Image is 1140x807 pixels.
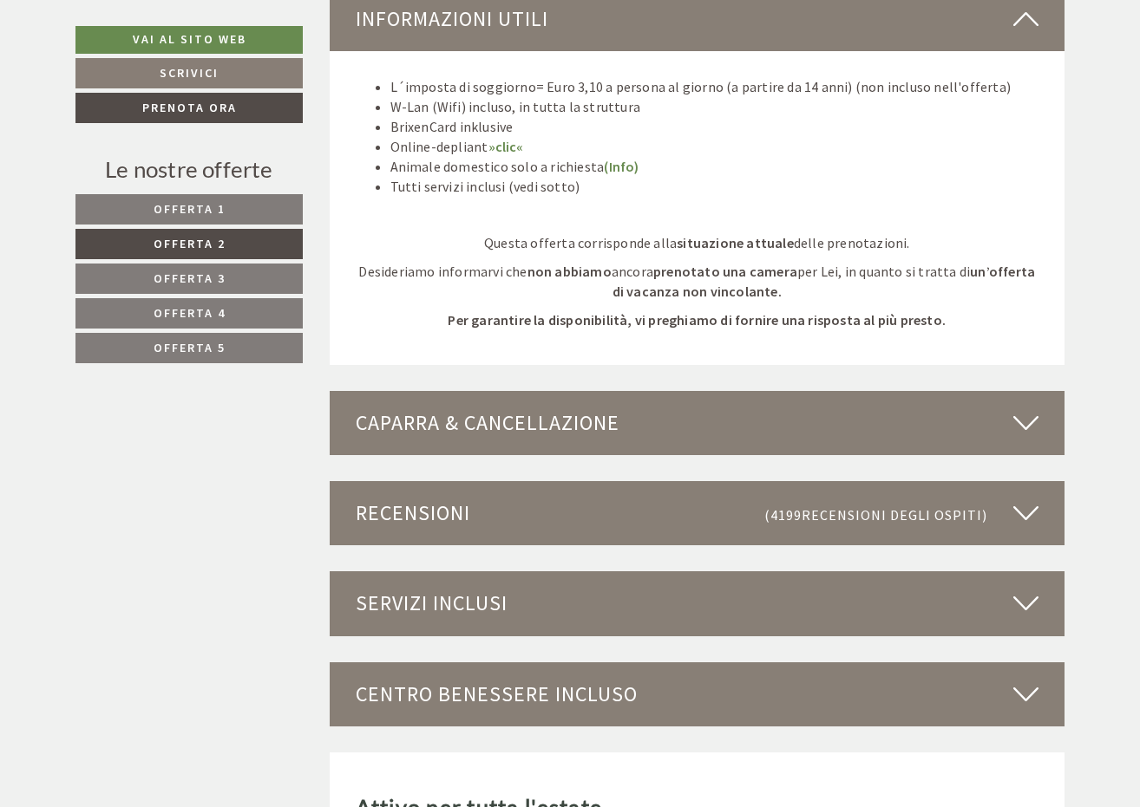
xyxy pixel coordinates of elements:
[14,48,271,101] div: Buon giorno, come possiamo aiutarla?
[154,270,226,286] span: Offerta 3
[330,662,1065,726] div: Centro benessere incluso
[448,311,946,329] strong: Per garantire la disponibilità, vi preghiamo di fornire una risposta al più presto.
[390,137,1039,157] li: Online-depliant
[390,117,1039,137] li: BrixenCard inklusive
[330,571,1065,635] div: Servizi inclusi
[27,85,262,97] small: 22:10
[390,157,1039,177] li: Animale domestico solo a richiesta
[27,51,262,65] div: [GEOGRAPHIC_DATA]
[613,263,1036,300] strong: un’offerta di vacanza non vincolante.
[75,58,303,88] a: Scrivici
[154,236,226,251] span: Offerta 2
[764,506,987,524] small: (4199 )
[677,234,794,251] strong: situazione attuale
[527,263,612,280] strong: non abbiamo
[75,93,303,123] a: Prenota ora
[75,26,303,54] a: Vai al sito web
[305,14,377,43] div: giovedì
[356,233,1039,253] p: Questa offerta corrisponde alla delle prenotazioni.
[154,305,226,321] span: Offerta 4
[154,201,226,217] span: Offerta 1
[488,138,524,155] a: »clic«
[390,97,1039,117] li: W-Lan (Wifi) incluso, in tutta la struttura
[653,263,797,280] strong: prenotato una camera
[390,177,1039,197] li: Tutti servizi inclusi (vedi sotto)
[596,457,684,487] button: Invia
[390,77,1039,97] li: L´imposta di soggiorno= Euro 3,10 a persona al giorno (a partire da 14 anni) (non incluso nell'of...
[356,262,1039,302] p: Desideriamo informarvi che ancora per Lei, in quanto si tratta di
[604,158,639,175] a: (Info)
[75,153,303,185] div: Le nostre offerte
[154,340,226,355] span: Offerta 5
[330,391,1065,455] div: Caparra & cancellazione
[802,506,982,524] span: Recensioni degli ospiti
[330,481,1065,545] div: Recensioni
